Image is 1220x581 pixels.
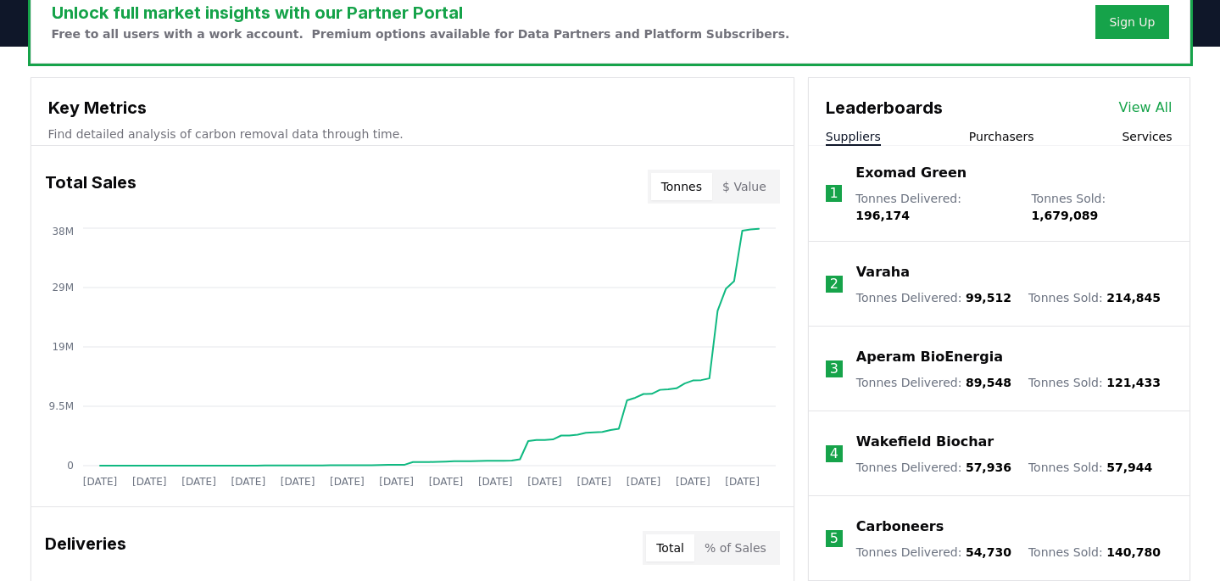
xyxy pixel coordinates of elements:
span: 214,845 [1106,291,1161,304]
h3: Total Sales [45,170,136,204]
h3: Leaderboards [826,95,943,120]
span: 121,433 [1106,376,1161,389]
a: Varaha [856,262,910,282]
h3: Deliveries [45,531,126,565]
tspan: [DATE] [725,476,760,488]
span: 54,730 [966,545,1011,559]
tspan: [DATE] [428,476,463,488]
p: 1 [829,183,838,204]
span: 99,512 [966,291,1011,304]
span: 57,944 [1106,461,1152,474]
a: Wakefield Biochar [856,432,994,452]
tspan: [DATE] [82,476,117,488]
tspan: 0 [67,460,74,472]
tspan: [DATE] [280,476,315,488]
tspan: [DATE] [477,476,512,488]
p: 4 [830,444,838,464]
p: Tonnes Sold : [1028,374,1161,391]
p: Tonnes Delivered : [856,289,1011,306]
p: Find detailed analysis of carbon removal data through time. [48,126,777,142]
button: $ Value [712,173,777,200]
tspan: [DATE] [181,476,216,488]
p: 5 [830,528,838,549]
tspan: [DATE] [577,476,611,488]
a: Sign Up [1109,14,1155,31]
tspan: [DATE] [131,476,166,488]
span: 1,679,089 [1031,209,1098,222]
p: Tonnes Delivered : [856,374,1011,391]
span: 89,548 [966,376,1011,389]
tspan: 19M [52,341,74,353]
button: Tonnes [651,173,712,200]
p: Tonnes Delivered : [855,190,1014,224]
button: Suppliers [826,128,881,145]
a: View All [1119,98,1173,118]
p: 3 [830,359,838,379]
tspan: [DATE] [527,476,562,488]
button: Services [1122,128,1172,145]
h3: Key Metrics [48,95,777,120]
span: 57,936 [966,461,1011,474]
button: % of Sales [694,534,777,561]
p: Tonnes Sold : [1028,289,1161,306]
tspan: [DATE] [231,476,265,488]
span: 140,780 [1106,545,1161,559]
tspan: 9.5M [48,400,73,412]
a: Exomad Green [855,163,967,183]
p: Tonnes Delivered : [856,544,1011,561]
button: Sign Up [1095,5,1168,39]
span: 196,174 [855,209,910,222]
p: Tonnes Sold : [1028,544,1161,561]
p: Tonnes Sold : [1031,190,1172,224]
button: Total [646,534,694,561]
p: Tonnes Sold : [1028,459,1152,476]
tspan: 38M [52,226,74,237]
p: 2 [830,274,838,294]
tspan: [DATE] [626,476,660,488]
p: Free to all users with a work account. Premium options available for Data Partners and Platform S... [52,25,790,42]
a: Carboneers [856,517,944,537]
tspan: 29M [52,282,74,293]
tspan: [DATE] [379,476,414,488]
tspan: [DATE] [676,476,710,488]
tspan: [DATE] [330,476,365,488]
a: Aperam BioEnergia [856,347,1003,367]
p: Tonnes Delivered : [856,459,1011,476]
button: Purchasers [969,128,1034,145]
